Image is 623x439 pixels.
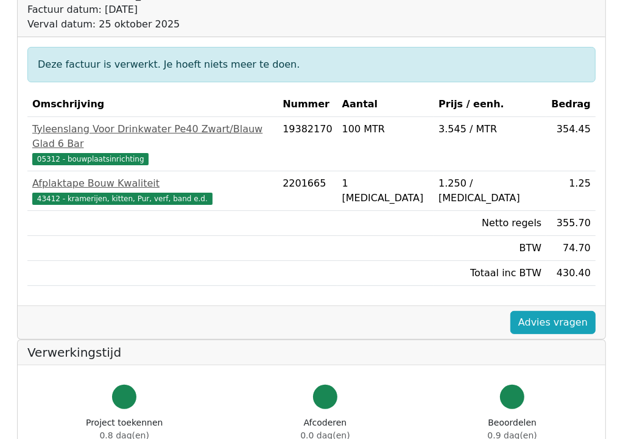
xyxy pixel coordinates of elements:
td: Netto regels [434,211,546,236]
td: Totaal inc BTW [434,261,546,286]
td: 74.70 [546,236,596,261]
h5: Verwerkingstijd [27,345,596,360]
div: Verval datum: 25 oktober 2025 [27,17,205,32]
td: 19382170 [278,117,337,171]
td: 1.25 [546,171,596,211]
th: Prijs / eenh. [434,92,546,117]
div: Deze factuur is verwerkt. Je hoeft niets meer te doen. [27,47,596,82]
td: 430.40 [546,261,596,286]
a: Tyleenslang Voor Drinkwater Pe40 Zwart/Blauw Glad 6 Bar05312 - bouwplaatsinrichting [32,122,273,166]
div: Factuur datum: [DATE] [27,2,205,17]
div: 1 [MEDICAL_DATA] [342,176,429,205]
span: 05312 - bouwplaatsinrichting [32,153,149,165]
div: 100 MTR [342,122,429,137]
a: Afplaktape Bouw Kwaliteit43412 - kramerijen, kitten, Pur, verf, band e.d. [32,176,273,205]
div: 1.250 / [MEDICAL_DATA] [438,176,541,205]
th: Nummer [278,92,337,117]
div: Tyleenslang Voor Drinkwater Pe40 Zwart/Blauw Glad 6 Bar [32,122,273,151]
div: 3.545 / MTR [438,122,541,137]
span: 43412 - kramerijen, kitten, Pur, verf, band e.d. [32,193,213,205]
td: 2201665 [278,171,337,211]
a: Advies vragen [510,311,596,334]
th: Bedrag [546,92,596,117]
th: Omschrijving [27,92,278,117]
td: 354.45 [546,117,596,171]
td: BTW [434,236,546,261]
th: Aantal [337,92,434,117]
div: Afplaktape Bouw Kwaliteit [32,176,273,191]
td: 355.70 [546,211,596,236]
